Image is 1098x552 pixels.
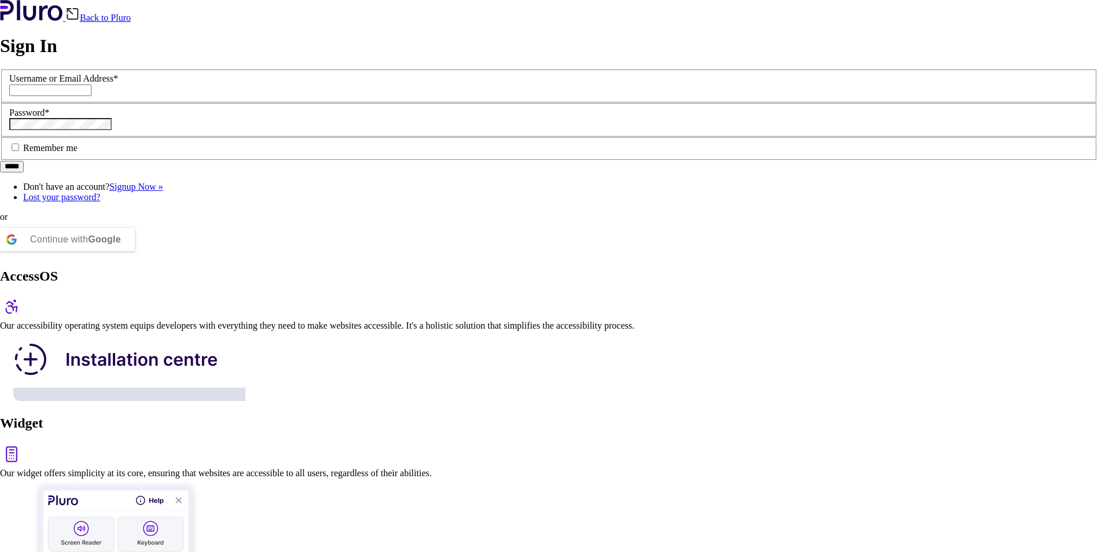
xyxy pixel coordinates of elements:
[12,143,19,151] input: Remember me
[65,13,131,23] a: Back to Pluro
[88,234,121,244] b: Google
[23,192,100,202] a: Lost your password?
[9,143,78,153] label: Remember me
[9,73,118,83] label: Username or Email Address
[30,228,121,251] div: Continue with
[23,182,1098,192] li: Don't have an account?
[9,108,49,117] label: Password
[109,182,163,192] a: Signup Now »
[65,7,80,21] img: Back icon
